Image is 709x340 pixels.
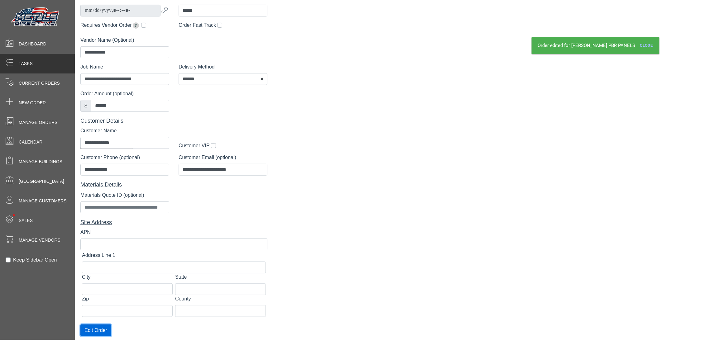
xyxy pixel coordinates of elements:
[19,41,46,47] span: Dashboard
[80,21,140,29] label: Requires Vendor Order
[6,205,22,225] span: •
[19,139,42,145] span: Calendar
[80,218,267,227] div: Site Address
[179,142,210,149] label: Customer VIP
[80,100,91,112] div: $
[80,127,117,135] label: Customer Name
[82,252,115,259] label: Address Line 1
[13,256,57,264] label: Keep Sidebar Open
[19,237,60,243] span: Manage Vendors
[80,117,267,125] div: Customer Details
[80,36,134,44] label: Vendor Name (Optional)
[80,229,91,236] label: APN
[179,21,216,29] label: Order Fast Track
[19,198,67,204] span: Manage Customers
[532,37,659,54] div: Order edited for [PERSON_NAME] PBR PANELS
[179,154,236,161] label: Customer Email (optional)
[19,80,60,87] span: Current Orders
[638,40,655,51] a: Close
[19,158,62,165] span: Manage Buildings
[179,63,215,71] label: Delivery Method
[80,181,267,189] div: Materials Details
[80,324,111,336] button: Edit Order
[19,178,64,185] span: [GEOGRAPHIC_DATA]
[19,119,57,126] span: Manage Orders
[19,217,33,224] span: Sales
[133,22,139,29] span: Extends due date by 2 weeks for pickup orders
[82,295,89,303] label: Zip
[80,191,144,199] label: Materials Quote ID (optional)
[19,100,46,106] span: New Order
[82,273,91,281] label: City
[80,154,140,161] label: Customer Phone (optional)
[175,295,191,303] label: County
[80,63,103,71] label: Job Name
[80,90,134,97] label: Order Amount (optional)
[19,60,33,67] span: Tasks
[9,6,62,29] img: Metals Direct Inc Logo
[175,273,187,281] label: State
